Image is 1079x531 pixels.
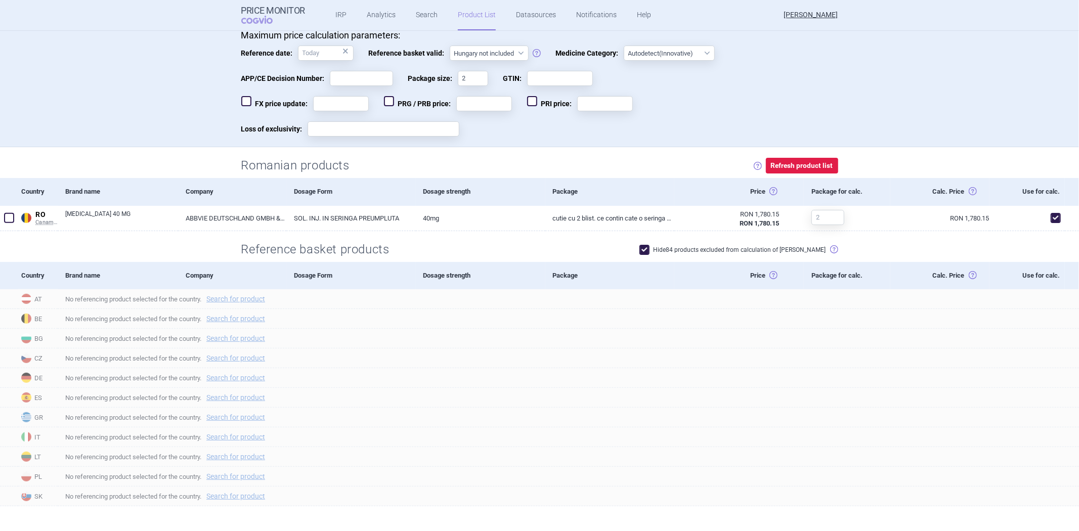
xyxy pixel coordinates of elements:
div: Dosage strength [416,262,545,289]
div: Package for calc. [804,262,890,289]
span: IT [18,430,58,443]
div: Price [674,262,804,289]
div: × [343,46,349,57]
span: No referencing product selected for the country. [65,293,1079,305]
span: No referencing product selected for the country. [65,332,1079,344]
span: Loss of exclusivity: [241,121,308,137]
span: LT [18,450,58,463]
img: Germany [21,373,31,383]
span: Reference date: [241,46,298,61]
div: Brand name [58,178,178,205]
span: No referencing product selected for the country. [65,490,1079,502]
a: ABBVIE DEUTSCHLAND GMBH & CO. KG [178,206,286,231]
a: Search for product [206,295,265,302]
span: COGVIO [241,16,287,24]
a: Search for product [206,374,265,381]
div: Country [18,262,58,289]
div: Use for calc. [989,262,1065,289]
input: Reference date:× [298,46,354,61]
a: Search for product [206,335,265,342]
img: Czech Republic [21,353,31,363]
a: Search for product [206,394,265,401]
span: No referencing product selected for the country. [65,313,1079,325]
div: Package [545,178,675,205]
img: Lithuania [21,452,31,462]
div: RON 1,780.15 [682,210,779,219]
span: RO [35,210,58,219]
div: Company [178,262,286,289]
span: Package size: [408,71,458,86]
span: ES [18,390,58,404]
img: Bulgaria [21,333,31,343]
label: Hide 84 products excluded from calculation of [PERSON_NAME] [639,245,826,255]
span: No referencing product selected for the country. [65,470,1079,482]
img: Romania [21,213,31,223]
input: FX price update: [313,96,369,111]
input: PRG / PRB price: [456,96,512,111]
span: Canamed (MoH - Canamed Annex 1) [35,219,58,226]
select: Reference basket valid: [450,46,529,61]
span: GR [18,410,58,423]
img: Austria [21,294,31,304]
p: Maximum price calculation parameters: [241,30,838,41]
span: Medicine Category: [556,46,624,61]
div: Brand name [58,262,178,289]
button: Refresh product list [766,158,838,173]
strong: Price Monitor [241,6,306,16]
input: 2 [811,210,844,225]
input: APP/CE Decision Number: [330,71,393,86]
a: Search for product [206,453,265,460]
div: Country [18,178,58,205]
div: Calc. Price [890,262,989,289]
span: AT [18,292,58,305]
a: Search for product [206,414,265,421]
div: Calc. Price [890,178,989,205]
span: PRG / PRB price: [384,96,456,111]
input: Package size: [458,71,488,86]
span: BG [18,331,58,344]
span: No referencing product selected for the country. [65,451,1079,463]
span: GTIN: [503,71,527,86]
span: No referencing product selected for the country. [65,391,1079,404]
a: Search for product [206,473,265,480]
span: No referencing product selected for the country. [65,352,1079,364]
span: BE [18,312,58,325]
h2: Romanian products [241,157,350,174]
span: No referencing product selected for the country. [65,411,1079,423]
a: RON 1,780.15 [890,206,989,231]
a: ROROCanamed (MoH - Canamed Annex 1) [18,208,58,226]
div: Dosage strength [416,178,545,205]
img: Slovakia [21,491,31,501]
img: Poland [21,471,31,481]
a: 40mg [416,206,545,231]
input: Loss of exclusivity: [308,121,459,137]
div: Dosage Form [286,178,416,205]
div: Package [545,262,675,289]
span: SK [18,489,58,502]
span: FX price update: [241,96,313,111]
span: Reference basket valid: [369,46,450,61]
img: Italy [21,432,31,442]
div: Package for calc. [804,178,890,205]
span: PRI price: [527,96,577,111]
a: [MEDICAL_DATA] 40 MG [65,209,178,228]
a: Search for product [206,355,265,362]
div: Use for calc. [989,178,1065,205]
a: Search for product [206,493,265,500]
img: Spain [21,392,31,403]
div: Company [178,178,286,205]
img: Greece [21,412,31,422]
select: Medicine Category: [624,46,715,61]
h2: Reference basket products [241,241,398,258]
input: PRI price: [577,96,633,111]
a: Search for product [206,315,265,322]
span: APP/CE Decision Number: [241,71,330,86]
a: Cutie cu 2 blist. ce contin cate o seringa preumpluta (0,4 ml sol. sterila) si un tampon alcool [545,206,675,231]
a: Price MonitorCOGVIO [241,6,306,25]
div: Dosage Form [286,262,416,289]
div: Price [674,178,804,205]
input: GTIN: [527,71,593,86]
span: No referencing product selected for the country. [65,431,1079,443]
strong: RON 1,780.15 [740,219,779,227]
a: SOL. INJ. IN SERINGA PREUMPLUTA [286,206,416,231]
